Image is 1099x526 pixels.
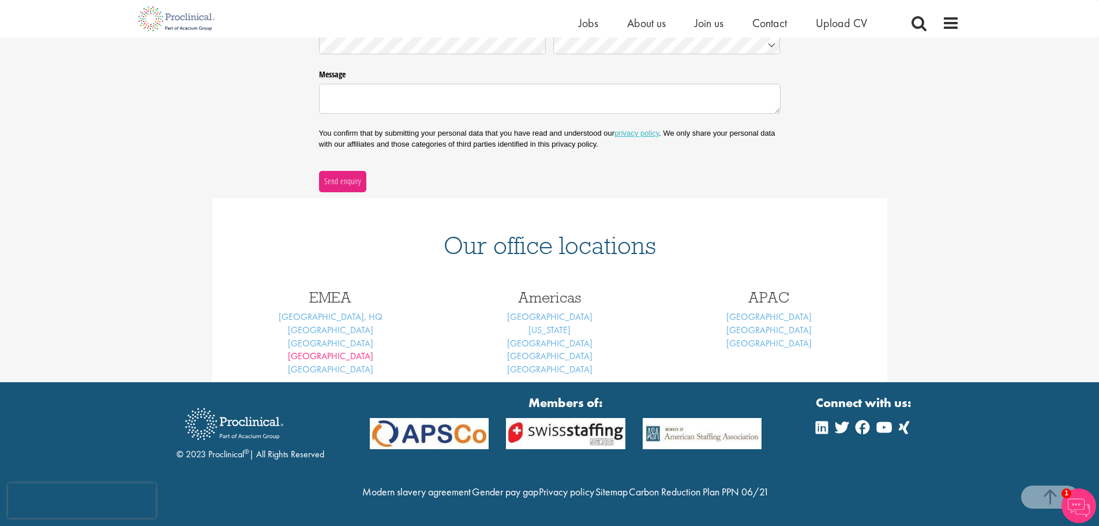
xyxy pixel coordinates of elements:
[319,128,781,149] p: You confirm that by submitting your personal data that you have read and understood our . We only...
[279,311,382,323] a: [GEOGRAPHIC_DATA], HQ
[319,35,546,55] input: State / Province / Region
[816,394,914,412] strong: Connect with us:
[370,394,762,412] strong: Members of:
[230,233,870,258] h1: Our office locations
[449,290,651,305] h3: Americas
[726,324,812,336] a: [GEOGRAPHIC_DATA]
[1062,488,1096,523] img: Chatbot
[752,16,787,31] a: Contact
[319,171,366,192] button: Send enquiry
[816,16,867,31] a: Upload CV
[507,363,592,375] a: [GEOGRAPHIC_DATA]
[629,485,769,498] a: Carbon Reduction Plan PPN 06/21
[230,290,432,305] h3: EMEA
[472,485,538,498] a: Gender pay gap
[288,350,373,362] a: [GEOGRAPHIC_DATA]
[627,16,666,31] a: About us
[695,16,723,31] a: Join us
[362,485,471,498] a: Modern slavery agreement
[1062,488,1071,498] span: 1
[595,485,628,498] a: Sitemap
[177,400,292,448] img: Proclinical Recruitment
[288,324,373,336] a: [GEOGRAPHIC_DATA]
[579,16,598,31] a: Jobs
[324,175,361,188] span: Send enquiry
[634,418,771,450] img: APSCo
[319,65,781,80] label: Message
[244,447,249,456] sup: ®
[668,290,870,305] h3: APAC
[288,337,373,349] a: [GEOGRAPHIC_DATA]
[507,311,592,323] a: [GEOGRAPHIC_DATA]
[288,363,373,375] a: [GEOGRAPHIC_DATA]
[528,324,571,336] a: [US_STATE]
[726,337,812,349] a: [GEOGRAPHIC_DATA]
[539,485,594,498] a: Privacy policy
[553,35,781,55] input: Country
[497,418,634,450] img: APSCo
[507,350,592,362] a: [GEOGRAPHIC_DATA]
[177,400,324,461] div: © 2023 Proclinical | All Rights Reserved
[361,418,498,450] img: APSCo
[614,129,659,137] a: privacy policy
[507,337,592,349] a: [GEOGRAPHIC_DATA]
[726,311,812,323] a: [GEOGRAPHIC_DATA]
[8,483,156,518] iframe: reCAPTCHA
